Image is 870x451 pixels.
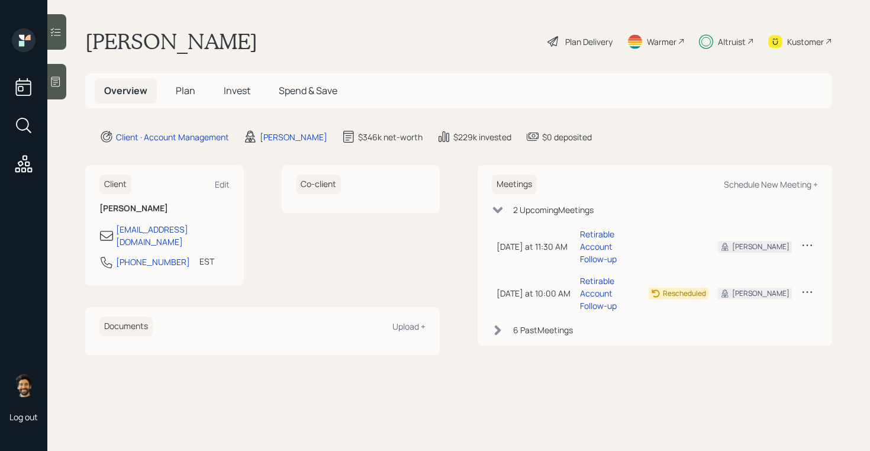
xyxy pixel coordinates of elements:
[176,84,195,97] span: Plan
[732,241,790,252] div: [PERSON_NAME]
[647,36,676,48] div: Warmer
[358,131,423,143] div: $346k net-worth
[116,131,229,143] div: Client · Account Management
[224,84,250,97] span: Invest
[279,84,337,97] span: Spend & Save
[497,287,571,299] div: [DATE] at 10:00 AM
[718,36,746,48] div: Altruist
[260,131,327,143] div: [PERSON_NAME]
[542,131,592,143] div: $0 deposited
[492,175,537,194] h6: Meetings
[9,411,38,423] div: Log out
[732,288,790,299] div: [PERSON_NAME]
[787,36,824,48] div: Kustomer
[199,255,214,268] div: EST
[513,204,594,216] div: 2 Upcoming Meeting s
[663,288,706,299] div: Rescheduled
[99,317,153,336] h6: Documents
[116,256,190,268] div: [PHONE_NUMBER]
[513,324,573,336] div: 6 Past Meeting s
[580,275,639,312] div: Retirable Account Follow-up
[116,223,230,248] div: [EMAIL_ADDRESS][DOMAIN_NAME]
[296,175,341,194] h6: Co-client
[215,179,230,190] div: Edit
[497,240,571,253] div: [DATE] at 11:30 AM
[99,204,230,214] h6: [PERSON_NAME]
[12,373,36,397] img: eric-schwartz-headshot.png
[392,321,426,332] div: Upload +
[99,175,131,194] h6: Client
[565,36,613,48] div: Plan Delivery
[580,228,639,265] div: Retirable Account Follow-up
[85,28,257,54] h1: [PERSON_NAME]
[104,84,147,97] span: Overview
[453,131,511,143] div: $229k invested
[724,179,818,190] div: Schedule New Meeting +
